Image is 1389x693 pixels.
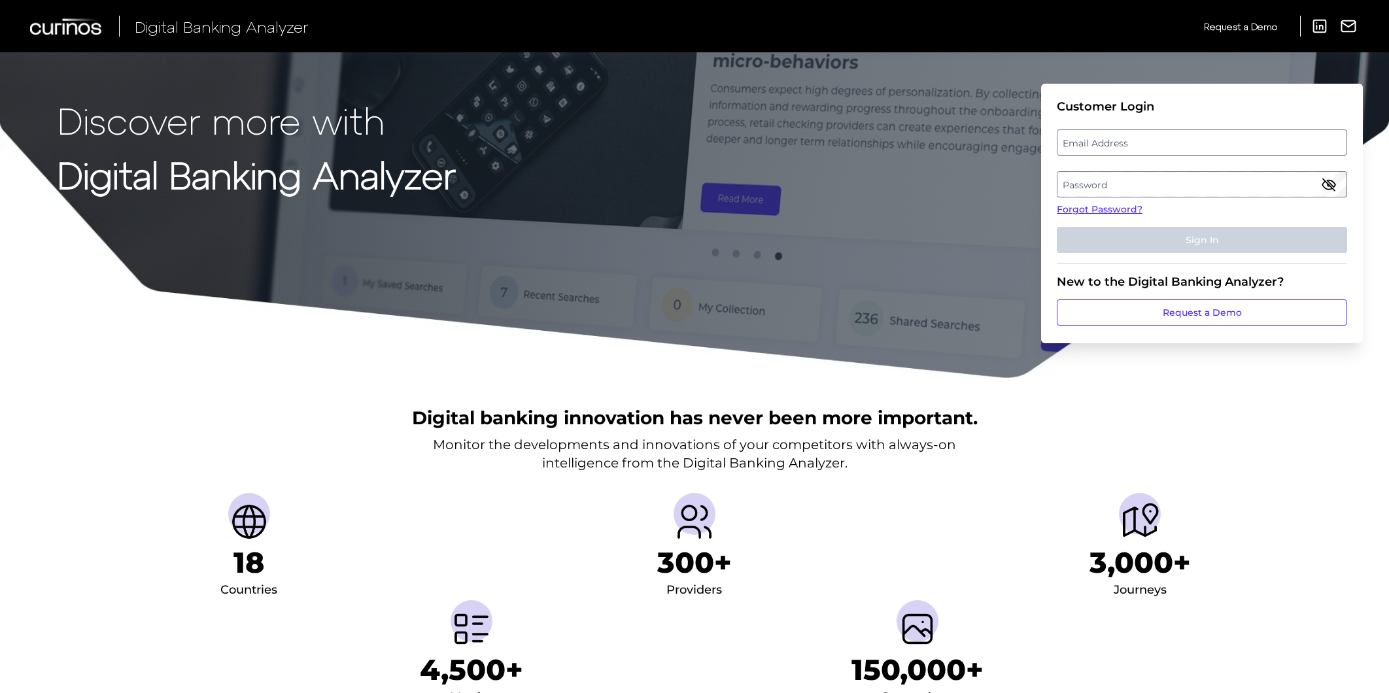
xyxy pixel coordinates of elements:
[1204,16,1277,37] a: Request a Demo
[1119,501,1161,543] img: Journeys
[1057,227,1347,253] button: Sign In
[451,608,492,650] img: Metrics
[851,652,984,687] h1: 150,000+
[220,580,277,601] div: Countries
[1057,99,1347,114] div: Customer Login
[135,17,309,36] span: Digital Banking Analyzer
[657,545,732,580] h1: 300+
[1057,131,1346,154] label: Email Address
[1204,21,1277,32] span: Request a Demo
[228,501,270,543] img: Countries
[1057,299,1347,326] a: Request a Demo
[674,501,715,543] img: Providers
[1057,203,1347,216] a: Forgot Password?
[30,18,103,35] img: Curinos
[412,405,978,430] h2: Digital banking innovation has never been more important.
[433,435,956,472] p: Monitor the developments and innovations of your competitors with always-on intelligence from the...
[420,652,523,687] h1: 4,500+
[1057,275,1347,289] div: New to the Digital Banking Analyzer?
[1057,173,1346,196] label: Password
[58,99,456,141] p: Discover more with
[1089,545,1191,580] h1: 3,000+
[1114,580,1167,601] div: Journeys
[897,608,938,650] img: Screenshots
[233,545,264,580] h1: 18
[666,580,722,601] div: Providers
[58,152,456,196] strong: Digital Banking Analyzer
